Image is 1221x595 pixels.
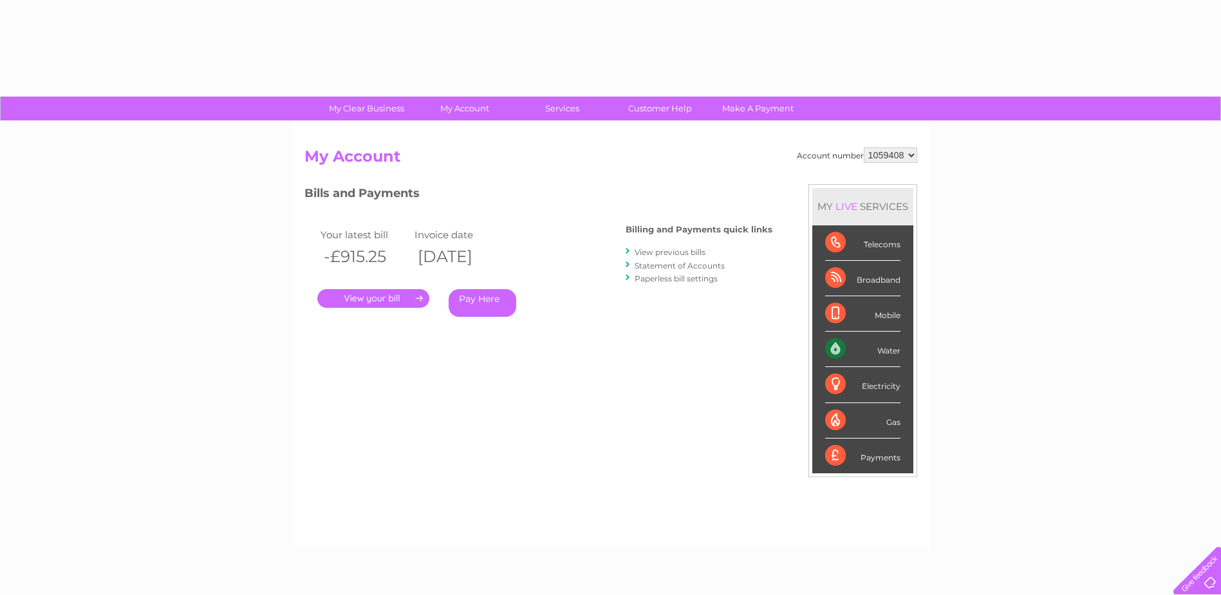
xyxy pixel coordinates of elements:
[411,97,517,120] a: My Account
[317,243,411,270] th: -£915.25
[626,225,772,234] h4: Billing and Payments quick links
[825,332,900,367] div: Water
[317,226,411,243] td: Your latest bill
[449,289,516,317] a: Pay Here
[304,147,917,172] h2: My Account
[825,403,900,439] div: Gas
[313,97,420,120] a: My Clear Business
[705,97,811,120] a: Make A Payment
[635,247,705,257] a: View previous bills
[411,243,505,270] th: [DATE]
[635,274,718,283] a: Paperless bill settings
[825,367,900,402] div: Electricity
[411,226,505,243] td: Invoice date
[825,296,900,332] div: Mobile
[509,97,615,120] a: Services
[833,200,860,212] div: LIVE
[607,97,713,120] a: Customer Help
[317,289,429,308] a: .
[825,439,900,473] div: Payments
[635,261,725,270] a: Statement of Accounts
[812,188,913,225] div: MY SERVICES
[304,184,772,207] h3: Bills and Payments
[797,147,917,163] div: Account number
[825,225,900,261] div: Telecoms
[825,261,900,296] div: Broadband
